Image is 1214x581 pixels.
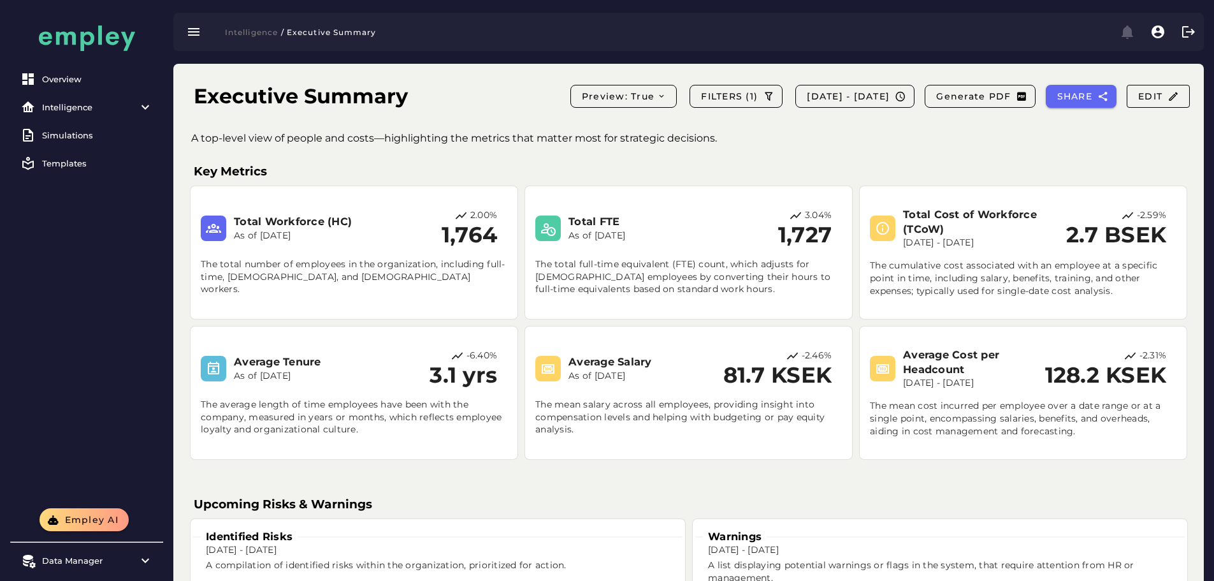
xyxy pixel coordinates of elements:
h2: 1,764 [442,223,497,248]
p: -6.40% [466,349,498,363]
span: Empley AI [64,514,119,526]
p: -2.46% [802,349,832,363]
h2: 2.7 BSEK [1066,223,1166,248]
h3: Average Salary [568,355,716,369]
a: Overview [15,66,158,92]
p: As of [DATE] [234,370,387,383]
h2: 1,727 [778,223,832,248]
button: SHARE [1046,85,1116,108]
button: Intelligence [217,23,278,41]
h3: Key Metrics [194,163,1183,180]
p: 3.04% [805,209,832,223]
p: The cumulative cost associated with an employee at a specific point in time, including salary, be... [870,249,1176,298]
h3: Warnings [703,529,767,544]
span: Edit [1138,91,1179,102]
h3: Total Workforce (HC) [234,214,387,229]
h3: Average Tenure [234,355,387,369]
span: [DATE] - [DATE] [806,91,890,102]
div: Intelligence [42,102,131,112]
div: Data Manager [42,555,131,566]
h2: 3.1 yrs [430,363,497,388]
span: FILTERS (1) [700,91,758,102]
p: The mean cost incurred per employee over a date range or at a single point, encompassing salaries... [870,390,1176,438]
h3: Total FTE [568,214,722,229]
div: Overview [42,74,153,84]
p: -2.59% [1137,209,1167,223]
button: / Executive Summary [278,23,384,41]
button: Preview: true [570,85,677,108]
p: [DATE] - [DATE] [903,237,1057,249]
span: Generate PDF [936,91,1011,102]
button: FILTERS (1) [690,85,783,108]
button: Generate PDF [925,85,1036,108]
p: [DATE] - [DATE] [903,377,1037,390]
span: Intelligence [224,27,278,37]
span: SHARE [1056,91,1092,102]
p: A top-level view of people and costs—highlighting the metrics that matter most for strategic deci... [191,131,1206,146]
p: As of [DATE] [568,370,716,383]
button: Empley AI [40,508,129,531]
p: As of [DATE] [568,230,722,242]
span: / Executive Summary [280,27,376,37]
button: Edit [1127,85,1190,108]
h3: Identified Risks [201,529,298,544]
p: -2.31% [1139,349,1167,363]
h3: Upcoming Risks & Warnings [194,496,1183,513]
div: Templates [42,158,153,168]
a: Simulations [15,122,158,148]
p: The total full-time equivalent (FTE) count, which adjusts for [DEMOGRAPHIC_DATA] employees by con... [535,248,842,297]
div: Simulations [42,130,153,140]
p: The mean salary across all employees, providing insight into compensation levels and helping with... [535,388,842,437]
p: The total number of employees in the organization, including full-time, [DEMOGRAPHIC_DATA], and [... [201,248,507,297]
h3: Total Cost of Workforce (TCoW) [903,207,1057,237]
p: 2.00% [470,209,497,223]
h3: Average Cost per Headcount [903,348,1037,378]
h1: Executive Summary [194,81,408,112]
h2: 128.2 KSEK [1045,363,1167,388]
p: As of [DATE] [234,230,387,242]
button: [DATE] - [DATE] [795,85,914,108]
div: A compilation of identified risks within the organization, prioritized for action. [198,552,683,580]
p: The average length of time employees have been with the company, measured in years or months, whi... [201,388,507,437]
h2: 81.7 KSEK [723,363,832,388]
a: Templates [15,151,158,176]
span: Preview: true [581,91,667,102]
